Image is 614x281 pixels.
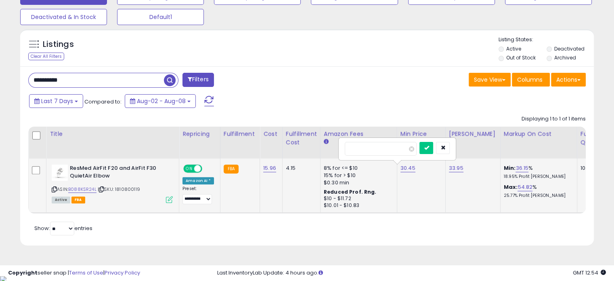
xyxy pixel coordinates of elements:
[551,73,586,87] button: Actions
[324,130,394,138] div: Amazon Fees
[52,165,173,202] div: ASIN:
[28,53,64,60] div: Clear All Filters
[324,195,391,202] div: $10 - $11.72
[8,269,38,277] strong: Copyright
[105,269,140,277] a: Privacy Policy
[324,165,391,172] div: 8% for <= $10
[580,165,606,172] div: 103
[224,165,239,173] small: FBA
[41,97,73,105] span: Last 7 Days
[52,196,70,203] span: All listings currently available for purchase on Amazon
[263,164,276,172] a: 15.96
[182,73,214,87] button: Filters
[504,183,518,191] b: Max:
[324,202,391,209] div: $10.01 - $10.83
[201,165,214,172] span: OFF
[324,172,391,179] div: 15% for > $10
[324,179,391,186] div: $0.30 min
[469,73,511,87] button: Save View
[504,193,571,199] p: 25.77% Profit [PERSON_NAME]
[499,36,594,44] p: Listing States:
[554,54,576,61] label: Archived
[217,269,606,277] div: Last InventoryLab Update: 4 hours ago.
[400,164,415,172] a: 30.45
[182,186,214,204] div: Preset:
[98,186,140,192] span: | SKU: 1810800119
[68,186,96,193] a: B088KSR24L
[504,164,516,172] b: Min:
[286,130,317,147] div: Fulfillment Cost
[516,164,528,172] a: 36.15
[400,130,442,138] div: Min Price
[137,97,186,105] span: Aug-02 - Aug-08
[506,45,521,52] label: Active
[69,269,103,277] a: Terms of Use
[71,196,85,203] span: FBA
[500,127,577,158] th: The percentage added to the cost of goods (COGS) that forms the calculator for Min & Max prices.
[286,165,314,172] div: 4.15
[504,165,571,180] div: %
[182,177,214,184] div: Amazon AI *
[43,39,74,50] h5: Listings
[29,94,83,108] button: Last 7 Days
[504,130,574,138] div: Markup on Cost
[554,45,584,52] label: Deactivated
[117,9,204,25] button: Default1
[449,130,497,138] div: [PERSON_NAME]
[518,183,532,191] a: 54.82
[324,138,329,146] small: Amazon Fees.
[522,115,586,123] div: Displaying 1 to 1 of 1 items
[184,165,194,172] span: ON
[52,165,68,181] img: 31Mv+C7Cu0L._SL40_.jpg
[20,9,107,25] button: Deactivated & In Stock
[125,94,196,108] button: Aug-02 - Aug-08
[580,130,608,147] div: Fulfillable Quantity
[324,188,377,195] b: Reduced Prof. Rng.
[573,269,606,277] span: 2025-08-17 12:54 GMT
[449,164,463,172] a: 33.95
[8,269,140,277] div: seller snap | |
[517,76,543,84] span: Columns
[263,130,279,138] div: Cost
[34,224,92,232] span: Show: entries
[504,184,571,199] div: %
[182,130,217,138] div: Repricing
[70,165,168,182] b: ResMed AirFit F20 and AirFit F30 QuietAir Elbow
[504,174,571,180] p: 18.95% Profit [PERSON_NAME]
[512,73,550,87] button: Columns
[50,130,176,138] div: Title
[506,54,536,61] label: Out of Stock
[84,98,122,106] span: Compared to:
[224,130,256,138] div: Fulfillment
